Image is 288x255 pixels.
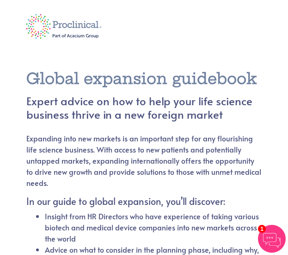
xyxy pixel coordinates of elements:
img: logo [19,8,109,45]
li: Insight from HR Directors who have experience of taking various biotech and medical device compan... [45,210,262,244]
h1: Global expansion guidebook [26,70,262,87]
span: 1 [258,225,266,233]
h4: Expert advice on how to help your life science business thrive in a new foreign market [26,95,262,121]
h5: In our guide to global expansion, you’ll discover: [26,196,262,207]
img: Chatbot [258,225,286,253]
p: Expanding into new markets is an important step for any flourishing life science business. With a... [26,133,262,188]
